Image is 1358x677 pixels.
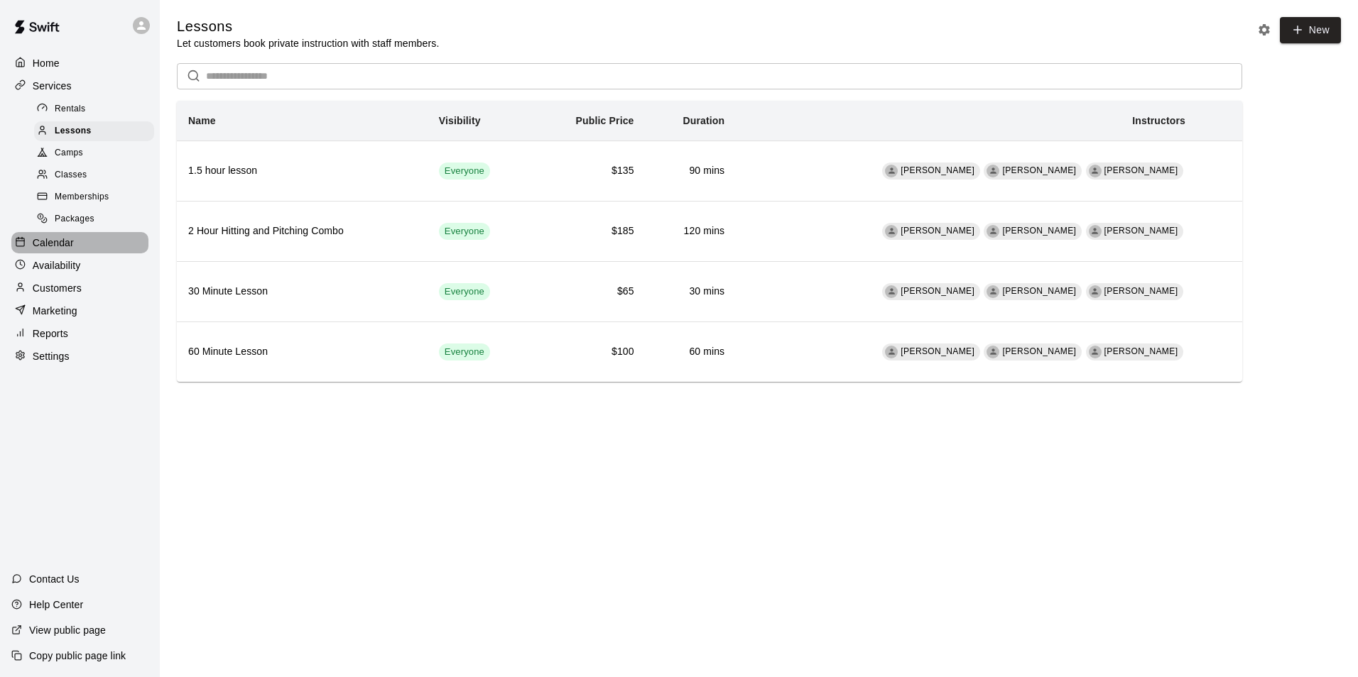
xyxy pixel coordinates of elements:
span: [PERSON_NAME] [1104,346,1178,356]
div: This service is visible to all of your customers [439,163,490,180]
div: Tom Reusch [987,346,999,358]
p: Customers [33,281,82,295]
a: New [1280,17,1341,43]
div: Tom Reusch [885,225,898,238]
span: Everyone [439,346,490,359]
span: Classes [55,168,87,182]
div: Camps [34,143,154,163]
a: Rentals [34,98,160,120]
div: Tom Reusch [987,285,999,298]
p: Services [33,79,72,93]
div: Memberships [34,187,154,207]
div: Packages [34,209,154,229]
table: simple table [177,101,1242,382]
div: Andrew DeRose [885,346,898,358]
span: Packages [55,212,94,226]
h6: 60 Minute Lesson [188,344,416,360]
div: Lessons [34,121,154,141]
div: Rentals [34,99,154,119]
h6: 1.5 hour lesson [188,163,416,179]
span: [PERSON_NAME] [1104,165,1178,175]
p: Home [33,56,60,70]
p: Contact Us [29,572,80,586]
a: Settings [11,346,148,367]
span: Camps [55,146,83,160]
p: Help Center [29,598,83,612]
span: [PERSON_NAME] [901,226,974,236]
span: [PERSON_NAME] [1002,226,1076,236]
h6: 60 mins [657,344,725,360]
h6: 90 mins [657,163,725,179]
button: Lesson settings [1254,19,1275,40]
p: Reports [33,326,68,341]
h6: 30 mins [657,284,725,299]
div: Nic Luc [1089,285,1102,298]
p: Let customers book private instruction with staff members. [177,36,439,50]
b: Public Price [576,115,634,126]
p: Availability [33,258,81,273]
div: This service is visible to all of your customers [439,223,490,240]
a: Calendar [11,232,148,253]
h6: $135 [543,163,634,179]
span: Lessons [55,124,92,138]
span: [PERSON_NAME] [901,286,974,296]
a: Reports [11,323,148,344]
div: This service is visible to all of your customers [439,343,490,360]
div: Andrew DeRose [885,285,898,298]
span: [PERSON_NAME] [1104,226,1178,236]
span: Memberships [55,190,109,204]
a: Classes [34,165,160,187]
span: [PERSON_NAME] [901,346,974,356]
h6: $65 [543,284,634,299]
a: Availability [11,255,148,276]
b: Name [188,115,216,126]
div: Classes [34,165,154,185]
div: Nic Luc [987,225,999,238]
b: Instructors [1132,115,1185,126]
span: Everyone [439,165,490,178]
h6: $185 [543,224,634,239]
p: View public page [29,623,106,637]
span: Everyone [439,225,490,238]
span: [PERSON_NAME] [901,165,974,175]
div: Tom LoCascio [1089,165,1102,177]
a: Marketing [11,300,148,321]
div: Tom Reusch [885,165,898,177]
p: Copy public page link [29,649,126,663]
h6: 120 mins [657,224,725,239]
a: Services [11,75,148,97]
span: Rentals [55,102,86,116]
h6: 2 Hour Hitting and Pitching Combo [188,224,416,239]
div: Tom LoCascio [1089,225,1102,238]
div: Nic Luc [987,165,999,177]
a: Memberships [34,187,160,209]
p: Settings [33,349,70,363]
a: Customers [11,277,148,299]
p: Calendar [33,236,74,250]
b: Visibility [439,115,481,126]
p: Marketing [33,304,77,318]
a: Lessons [34,120,160,142]
span: [PERSON_NAME] [1002,286,1076,296]
h6: 30 Minute Lesson [188,284,416,299]
h6: $100 [543,344,634,360]
span: Everyone [439,285,490,299]
div: Nic Luc [1089,346,1102,358]
span: [PERSON_NAME] [1104,286,1178,296]
h5: Lessons [177,17,439,36]
a: Camps [34,143,160,165]
a: Home [11,53,148,74]
a: Packages [34,209,160,231]
b: Duration [683,115,724,126]
div: This service is visible to all of your customers [439,283,490,300]
span: [PERSON_NAME] [1002,165,1076,175]
span: [PERSON_NAME] [1002,346,1076,356]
